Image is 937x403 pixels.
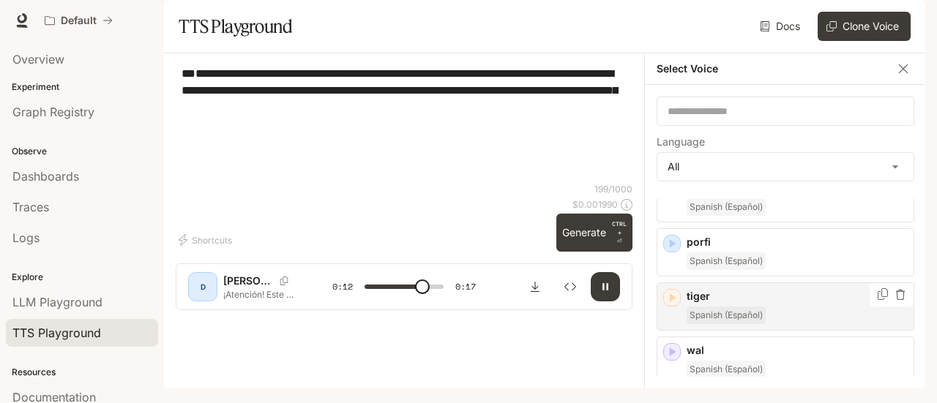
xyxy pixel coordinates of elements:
div: D [191,275,214,298]
span: Spanish (Español) [687,361,766,378]
p: wal [687,343,908,358]
p: Default [61,15,97,27]
p: Language [657,137,705,147]
p: ¡Atención! Este es el momento. que nadie puede detener, el poder retumba, la energía se enciende ... [223,288,297,301]
button: Copy Voice ID [876,288,890,300]
button: Copy Voice ID [274,276,294,285]
button: All workspaces [38,6,119,35]
span: 0:12 [332,279,353,294]
p: tiger [687,289,908,304]
span: Spanish (Español) [687,198,766,216]
button: Clone Voice [818,12,911,41]
span: Spanish (Español) [687,306,766,324]
button: GenerateCTRL +⏎ [556,214,632,252]
div: All [657,153,914,181]
button: Inspect [556,272,585,301]
p: CTRL + [612,219,627,237]
span: Spanish (Español) [687,252,766,270]
p: porfi [687,235,908,249]
p: ⏎ [612,219,627,246]
span: 0:17 [455,279,476,294]
p: [PERSON_NAME] [223,274,274,288]
button: Download audio [520,272,550,301]
button: Shortcuts [176,228,238,252]
a: Docs [757,12,806,41]
h1: TTS Playground [179,12,292,41]
p: 199 / 1000 [594,183,632,195]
